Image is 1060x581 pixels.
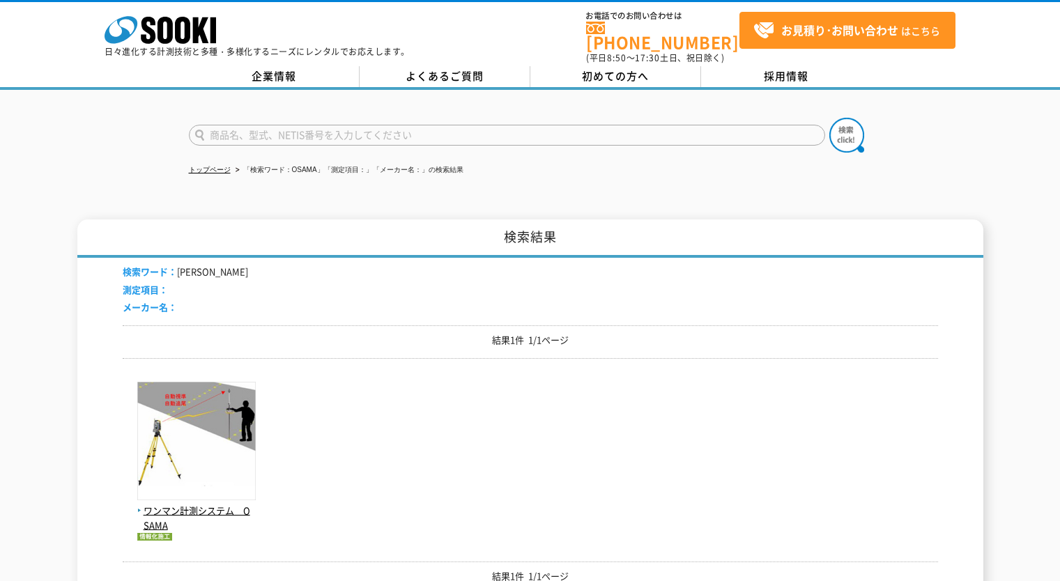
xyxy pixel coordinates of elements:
[582,68,649,84] span: 初めての方へ
[189,125,825,146] input: 商品名、型式、NETIS番号を入力してください
[123,265,177,278] span: 検索ワード：
[137,533,172,541] img: 情報化施工
[781,22,898,38] strong: お見積り･お問い合わせ
[607,52,627,64] span: 8:50
[123,333,938,348] p: 結果1件 1/1ページ
[123,300,177,313] span: メーカー名：
[586,12,739,20] span: お電話でのお問い合わせは
[586,22,739,50] a: [PHONE_NUMBER]
[360,66,530,87] a: よくあるご質問
[233,163,463,178] li: 「検索ワード：OSAMA」「測定項目：」「メーカー名：」の検索結果
[189,66,360,87] a: 企業情報
[137,504,256,533] span: ワンマン計測システム OSAMA
[137,382,256,504] img: ワンマン計測システム OSAMA
[530,66,701,87] a: 初めての方へ
[77,219,983,258] h1: 検索結果
[105,47,410,56] p: 日々進化する計測技術と多種・多様化するニーズにレンタルでお応えします。
[123,265,248,279] li: [PERSON_NAME]
[701,66,872,87] a: 採用情報
[739,12,955,49] a: お見積り･お問い合わせはこちら
[189,166,231,173] a: トップページ
[635,52,660,64] span: 17:30
[753,20,940,41] span: はこちら
[123,283,168,296] span: 測定項目：
[829,118,864,153] img: btn_search.png
[586,52,724,64] span: (平日 ～ 土日、祝日除く)
[137,489,256,532] a: ワンマン計測システム OSAMA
